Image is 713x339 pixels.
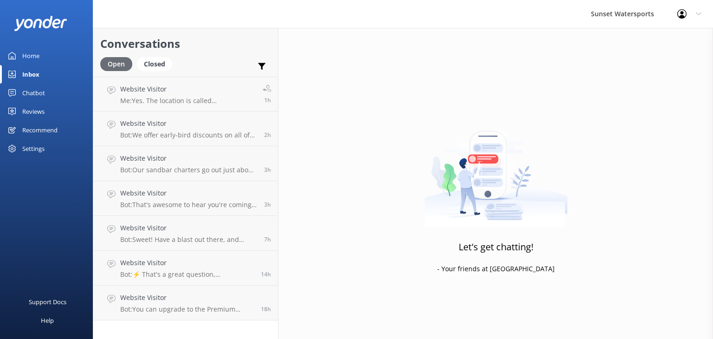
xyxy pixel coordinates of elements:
div: Closed [137,57,172,71]
h4: Website Visitor [120,153,257,163]
h3: Let's get chatting! [459,240,533,254]
h4: Website Visitor [120,293,254,303]
div: Support Docs [29,293,66,311]
span: Sep 08 2025 02:14am (UTC -05:00) America/Cancun [261,270,271,278]
div: Settings [22,139,45,158]
div: Open [100,57,132,71]
a: Open [100,59,137,69]
span: Sep 08 2025 12:28pm (UTC -05:00) America/Cancun [264,201,271,209]
span: Sep 08 2025 08:58am (UTC -05:00) America/Cancun [264,235,271,243]
p: Me: Yes. The location is called [GEOGRAPHIC_DATA], on [GEOGRAPHIC_DATA]... Home of the [GEOGRAPHI... [120,97,256,105]
p: Bot: Sweet! Have a blast out there, and enjoy every moment of your adventure! If anything else co... [120,235,257,244]
a: Website VisitorBot:We offer early-bird discounts on all of our morning trips! When you book direc... [93,111,278,146]
a: Website VisitorBot:⚡ That's a great question, unfortunately I do not know the answer. I'm going t... [93,251,278,286]
h4: Website Visitor [120,84,256,94]
h4: Website Visitor [120,258,254,268]
span: Sep 08 2025 02:12pm (UTC -05:00) America/Cancun [264,131,271,139]
div: Home [22,46,39,65]
a: Website VisitorBot:Sweet! Have a blast out there, and enjoy every moment of your adventure! If an... [93,216,278,251]
a: Website VisitorBot:You can upgrade to the Premium Liquor Package for $19.95, which gives you unli... [93,286,278,320]
p: Bot: You can upgrade to the Premium Liquor Package for $19.95, which gives you unlimited mixed dr... [120,305,254,313]
div: Inbox [22,65,39,84]
div: Help [41,311,54,330]
p: Bot: We offer early-bird discounts on all of our morning trips! When you book directly with us, w... [120,131,257,139]
img: yonder-white-logo.png [14,16,67,31]
div: Chatbot [22,84,45,102]
img: artwork of a man stealing a conversation from at giant smartphone [424,111,568,228]
span: Sep 08 2025 12:41pm (UTC -05:00) America/Cancun [264,166,271,174]
a: Website VisitorBot:Our sandbar charters go out just about every day of the year, weather permitti... [93,146,278,181]
a: Website VisitorMe:Yes. The location is called [GEOGRAPHIC_DATA], on [GEOGRAPHIC_DATA]... Home of ... [93,77,278,111]
p: - Your friends at [GEOGRAPHIC_DATA] [437,264,555,274]
div: Recommend [22,121,58,139]
span: Sep 07 2025 09:25pm (UTC -05:00) America/Cancun [261,305,271,313]
h4: Website Visitor [120,118,257,129]
p: Bot: That's awesome to hear you're coming back! For returning guest discounts, give our office a ... [120,201,257,209]
h4: Website Visitor [120,223,257,233]
h2: Conversations [100,35,271,52]
p: Bot: Our sandbar charters go out just about every day of the year, weather permitting. For the la... [120,166,257,174]
div: Reviews [22,102,45,121]
h4: Website Visitor [120,188,257,198]
a: Website VisitorBot:That's awesome to hear you're coming back! For returning guest discounts, give... [93,181,278,216]
a: Closed [137,59,177,69]
p: Bot: ⚡ That's a great question, unfortunately I do not know the answer. I'm going to reach out to... [120,270,254,279]
span: Sep 08 2025 02:17pm (UTC -05:00) America/Cancun [264,96,271,104]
